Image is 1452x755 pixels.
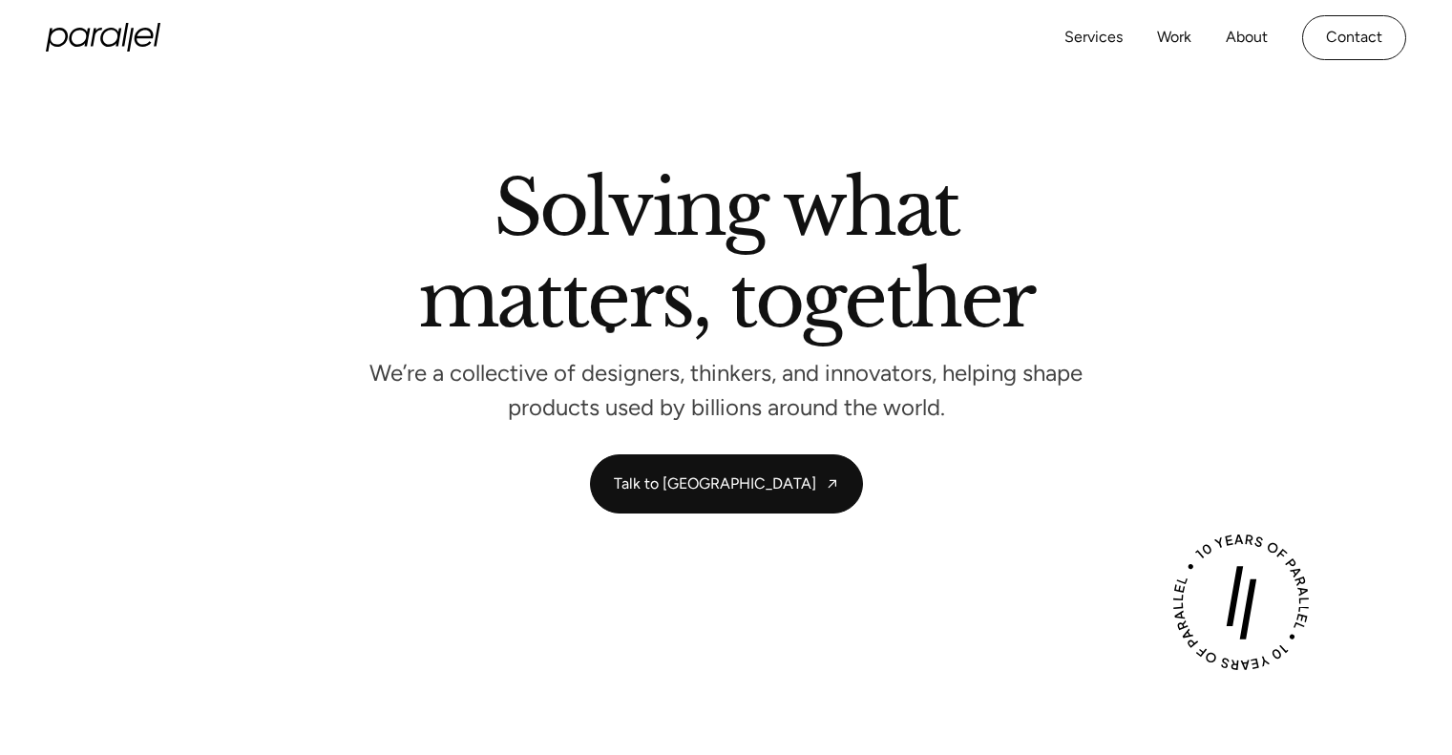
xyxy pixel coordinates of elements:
a: Services [1064,24,1123,52]
a: About [1226,24,1268,52]
a: home [46,23,160,52]
h2: Solving what matters, together [418,171,1035,346]
a: Work [1157,24,1191,52]
p: We’re a collective of designers, thinkers, and innovators, helping shape products used by billion... [368,366,1084,416]
a: Contact [1302,15,1406,60]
